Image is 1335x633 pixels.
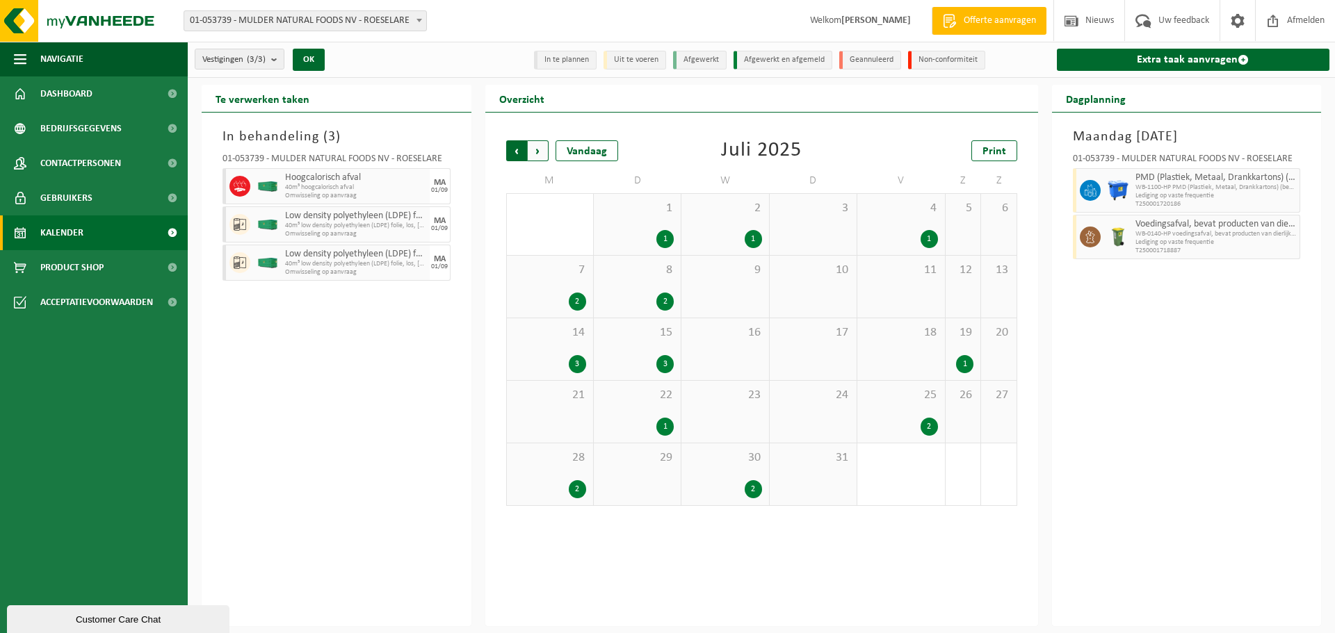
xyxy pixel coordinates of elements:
[40,215,83,250] span: Kalender
[745,230,762,248] div: 1
[982,146,1006,157] span: Print
[601,450,674,466] span: 29
[257,220,278,230] img: HK-XC-40-GN-00
[1052,85,1140,112] h2: Dagplanning
[285,260,426,268] span: 40m³ low density polyethyleen (LDPE) folie, los, [PERSON_NAME]
[514,450,586,466] span: 28
[40,42,83,76] span: Navigatie
[960,14,1039,28] span: Offerte aanvragen
[1135,172,1297,183] span: PMD (Plastiek, Metaal, Drankkartons) (bedrijven)
[777,325,850,340] span: 17
[953,388,973,403] span: 26
[921,418,938,436] div: 2
[195,49,284,69] button: Vestigingen(3/3)
[285,183,426,192] span: 40m³ hoogcalorisch afval
[285,211,426,222] span: Low density polyethyleen (LDPE) folie, los, gekleurd
[864,263,937,278] span: 11
[988,263,1009,278] span: 13
[981,168,1017,193] td: Z
[988,388,1009,403] span: 27
[745,480,762,498] div: 2
[1135,230,1297,238] span: WB-0140-HP voedingsafval, bevat producten van dierlijke oors
[777,263,850,278] span: 10
[688,325,761,340] span: 16
[777,388,850,403] span: 24
[569,293,586,311] div: 2
[222,126,451,147] h3: In behandeling ( )
[1135,247,1297,255] span: T250001718887
[971,140,1017,161] a: Print
[285,230,426,238] span: Omwisseling op aanvraag
[202,49,266,70] span: Vestigingen
[434,179,446,187] div: MA
[556,140,618,161] div: Vandaag
[285,222,426,230] span: 40m³ low density polyethyleen (LDPE) folie, los, [PERSON_NAME]
[681,168,769,193] td: W
[506,168,594,193] td: M
[247,55,266,64] count: (3/3)
[1135,192,1297,200] span: Lediging op vaste frequentie
[770,168,857,193] td: D
[184,10,427,31] span: 01-053739 - MULDER NATURAL FOODS NV - ROESELARE
[514,263,586,278] span: 7
[40,146,121,181] span: Contactpersonen
[594,168,681,193] td: D
[688,388,761,403] span: 23
[656,418,674,436] div: 1
[202,85,323,112] h2: Te verwerken taken
[946,168,981,193] td: Z
[528,140,549,161] span: Volgende
[257,258,278,268] img: HK-XC-40-GN-00
[673,51,727,69] li: Afgewerkt
[1073,154,1301,168] div: 01-053739 - MULDER NATURAL FOODS NV - ROESELARE
[514,388,586,403] span: 21
[988,201,1009,216] span: 6
[953,325,973,340] span: 19
[857,168,945,193] td: V
[40,181,92,215] span: Gebruikers
[777,450,850,466] span: 31
[1135,219,1297,230] span: Voedingsafval, bevat producten van dierlijke oorsprong, onverpakt, categorie 3
[285,172,426,183] span: Hoogcalorisch afval
[864,201,937,216] span: 4
[40,76,92,111] span: Dashboard
[601,325,674,340] span: 15
[1135,238,1297,247] span: Lediging op vaste frequentie
[656,230,674,248] div: 1
[921,230,938,248] div: 1
[1108,180,1128,201] img: WB-1100-HPE-BE-01
[40,285,153,320] span: Acceptatievoorwaarden
[841,15,911,26] strong: [PERSON_NAME]
[431,263,448,270] div: 01/09
[485,85,558,112] h2: Overzicht
[656,293,674,311] div: 2
[688,201,761,216] span: 2
[908,51,985,69] li: Non-conformiteit
[734,51,832,69] li: Afgewerkt en afgemeld
[285,249,426,260] span: Low density polyethyleen (LDPE) folie, los, gekleurd
[431,225,448,232] div: 01/09
[1108,227,1128,247] img: WB-0140-HPE-GN-50
[864,325,937,340] span: 18
[569,480,586,498] div: 2
[1135,183,1297,192] span: WB-1100-HP PMD (Plastiek, Metaal, Drankkartons) (bedrijven)
[1057,49,1330,71] a: Extra taak aanvragen
[953,263,973,278] span: 12
[721,140,802,161] div: Juli 2025
[257,181,278,192] img: HK-XC-40-GN-00
[777,201,850,216] span: 3
[328,130,336,144] span: 3
[601,201,674,216] span: 1
[1135,200,1297,208] span: T250001720186
[601,263,674,278] span: 8
[953,201,973,216] span: 5
[601,388,674,403] span: 22
[534,51,597,69] li: In te plannen
[285,192,426,200] span: Omwisseling op aanvraag
[40,111,122,146] span: Bedrijfsgegevens
[988,325,1009,340] span: 20
[604,51,666,69] li: Uit te voeren
[956,355,973,373] div: 1
[506,140,527,161] span: Vorige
